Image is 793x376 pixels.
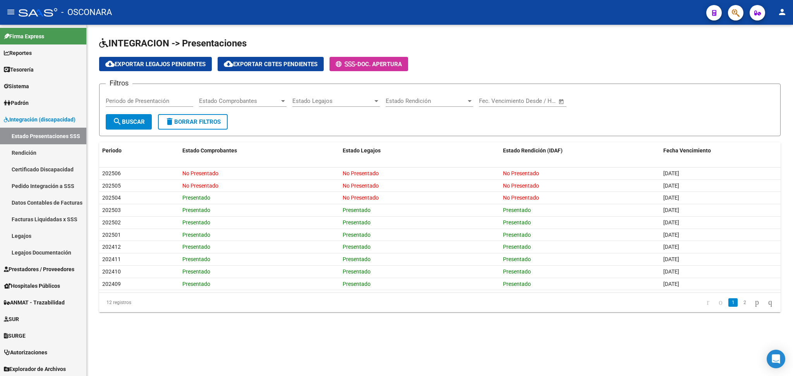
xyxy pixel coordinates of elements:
button: Exportar Cbtes Pendientes [218,57,324,71]
span: Autorizaciones [4,348,47,357]
a: 1 [728,298,738,307]
span: INTEGRACION -> Presentaciones [99,38,247,49]
span: Doc. Apertura [357,61,402,68]
span: 202503 [102,207,121,213]
span: SUR [4,315,19,323]
span: SURGE [4,332,26,340]
span: [DATE] [663,207,679,213]
li: page 2 [739,296,750,309]
span: 202410 [102,268,121,275]
span: Prestadores / Proveedores [4,265,74,273]
a: go to last page [765,298,776,307]
span: No Presentado [503,195,539,201]
span: Fecha Vencimiento [663,147,711,154]
span: Exportar Cbtes Pendientes [224,61,318,68]
button: Buscar [106,114,152,130]
mat-icon: cloud_download [105,59,115,68]
span: Presentado [343,232,371,238]
h3: Filtros [106,78,132,89]
span: Presentado [503,268,531,275]
input: Start date [479,97,504,104]
span: [DATE] [663,183,679,189]
span: Presentado [182,219,210,226]
span: [DATE] [663,170,679,176]
span: Presentado [182,232,210,238]
span: [DATE] [663,268,679,275]
button: -Doc. Apertura [330,57,408,71]
span: 202502 [102,219,121,226]
span: No Presentado [343,170,379,176]
span: Presentado [343,256,371,262]
span: Integración (discapacidad) [4,115,76,124]
datatable-header-cell: Fecha Vencimiento [660,142,781,159]
span: Padrón [4,99,29,107]
mat-icon: search [113,117,122,126]
mat-icon: person [778,7,787,17]
span: Estado Rendición (IDAF) [503,147,563,154]
span: Presentado [343,207,371,213]
datatable-header-cell: Estado Comprobantes [179,142,340,159]
span: Presentado [182,281,210,287]
span: Estado Legajos [292,97,373,104]
span: No Presentado [503,170,539,176]
span: 202504 [102,195,121,201]
span: [DATE] [663,219,679,226]
span: 202506 [102,170,121,176]
span: Hospitales Públicos [4,282,60,290]
button: Open calendar [557,97,566,106]
a: go to previous page [715,298,726,307]
span: Presentado [343,268,371,275]
span: [DATE] [663,244,679,250]
datatable-header-cell: Estado Legajos [340,142,500,159]
span: Estado Comprobantes [182,147,237,154]
datatable-header-cell: Estado Rendición (IDAF) [500,142,660,159]
span: Presentado [503,232,531,238]
span: - [336,61,357,68]
span: Estado Legajos [343,147,381,154]
span: 202505 [102,183,121,189]
span: Presentado [503,207,531,213]
span: 202412 [102,244,121,250]
span: 202409 [102,281,121,287]
span: [DATE] [663,195,679,201]
span: Presentado [503,281,531,287]
mat-icon: menu [6,7,15,17]
mat-icon: delete [165,117,174,126]
li: page 1 [727,296,739,309]
span: Presentado [503,256,531,262]
span: - OSCONARA [61,4,112,21]
span: No Presentado [503,183,539,189]
span: Tesorería [4,65,34,74]
span: Presentado [343,219,371,226]
button: Borrar Filtros [158,114,228,130]
span: ANMAT - Trazabilidad [4,298,65,307]
a: go to next page [752,298,762,307]
span: [DATE] [663,256,679,262]
span: Presentado [182,256,210,262]
span: Firma Express [4,32,44,41]
span: Sistema [4,82,29,91]
input: End date [511,97,549,104]
span: Presentado [503,219,531,226]
span: Presentado [182,268,210,275]
span: Presentado [503,244,531,250]
span: Buscar [113,118,145,125]
span: Exportar Legajos Pendientes [105,61,206,68]
span: Reportes [4,49,32,57]
span: Presentado [182,207,210,213]
span: [DATE] [663,281,679,287]
span: No Presentado [182,170,218,176]
span: No Presentado [343,183,379,189]
span: Periodo [102,147,122,154]
span: 202501 [102,232,121,238]
span: Presentado [343,281,371,287]
span: 202411 [102,256,121,262]
span: Estado Rendición [386,97,466,104]
span: [DATE] [663,232,679,238]
div: Open Intercom Messenger [767,350,785,368]
a: 2 [740,298,749,307]
span: Explorador de Archivos [4,365,66,373]
button: Exportar Legajos Pendientes [99,57,212,71]
span: Presentado [182,195,210,201]
div: 12 registros [99,293,234,312]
